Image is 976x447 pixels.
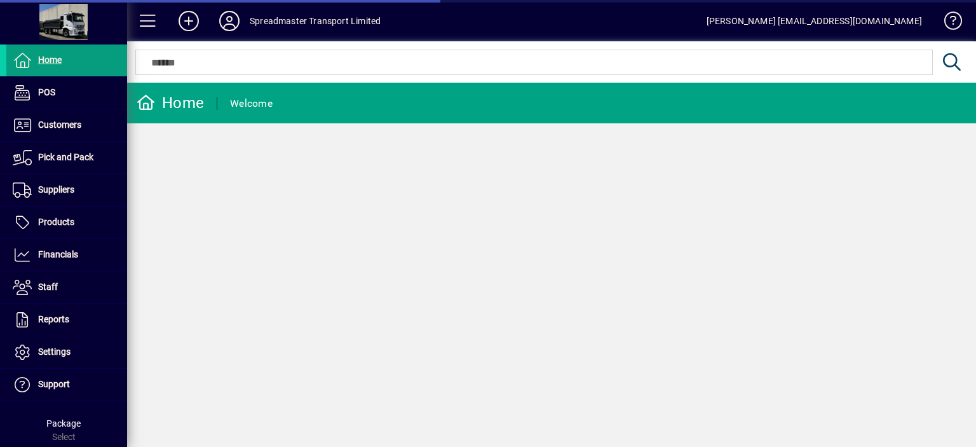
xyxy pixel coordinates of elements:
[209,10,250,32] button: Profile
[935,3,960,44] a: Knowledge Base
[38,314,69,324] span: Reports
[168,10,209,32] button: Add
[38,347,71,357] span: Settings
[6,77,127,109] a: POS
[6,272,127,303] a: Staff
[6,239,127,271] a: Financials
[6,336,127,368] a: Settings
[38,55,62,65] span: Home
[6,207,127,238] a: Products
[38,249,78,259] span: Financials
[6,109,127,141] a: Customers
[38,120,81,130] span: Customers
[707,11,922,31] div: [PERSON_NAME] [EMAIL_ADDRESS][DOMAIN_NAME]
[38,87,55,97] span: POS
[6,304,127,336] a: Reports
[38,379,70,389] span: Support
[38,282,58,292] span: Staff
[46,418,81,429] span: Package
[38,152,93,162] span: Pick and Pack
[230,93,273,114] div: Welcome
[6,369,127,401] a: Support
[6,174,127,206] a: Suppliers
[38,184,74,195] span: Suppliers
[6,142,127,174] a: Pick and Pack
[38,217,74,227] span: Products
[250,11,381,31] div: Spreadmaster Transport Limited
[137,93,204,113] div: Home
